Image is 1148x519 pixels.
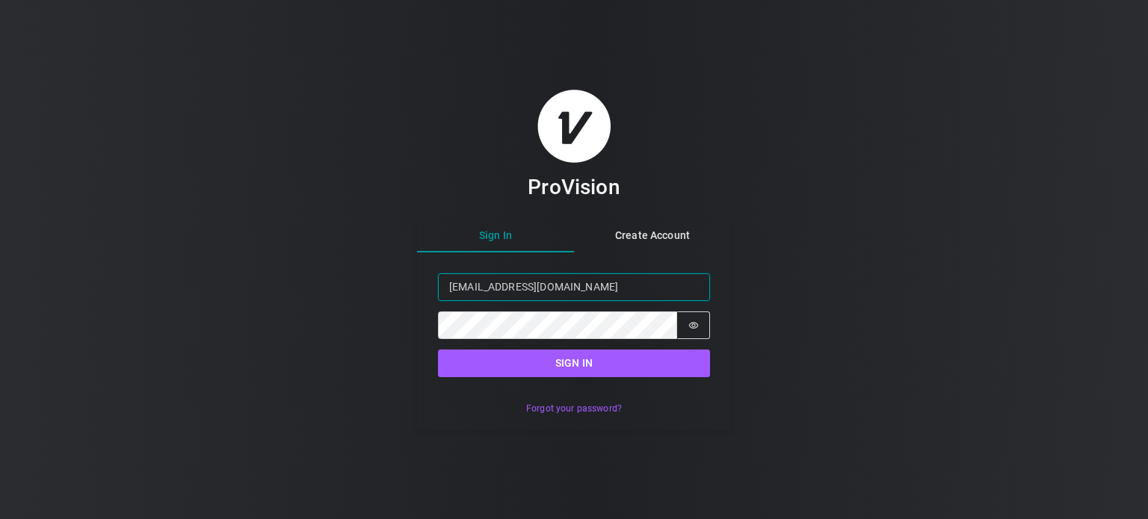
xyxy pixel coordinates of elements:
[417,220,574,252] button: Sign In
[528,174,620,200] h3: ProVision
[518,398,629,420] button: Forgot your password?
[677,311,710,339] button: Show password
[438,349,710,377] button: Sign in
[574,220,731,252] button: Create Account
[438,273,710,301] input: Email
